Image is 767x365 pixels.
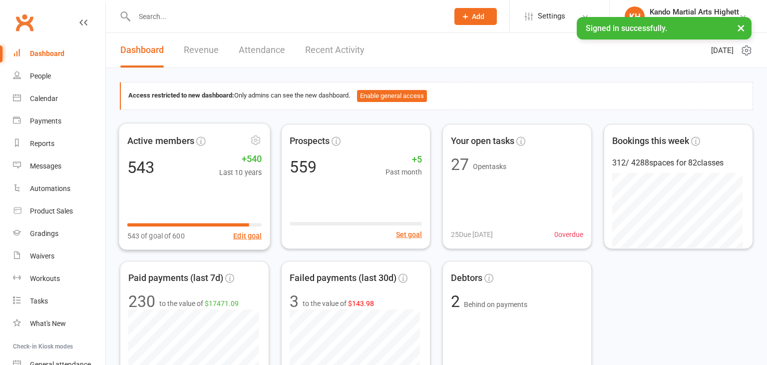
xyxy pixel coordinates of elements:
span: 25 Due [DATE] [451,229,493,240]
div: 27 [451,156,469,172]
div: Reports [30,139,54,147]
span: Past month [385,166,422,177]
div: Tasks [30,297,48,305]
button: Edit goal [233,230,262,241]
a: Gradings [13,222,105,245]
a: Payments [13,110,105,132]
a: Attendance [239,33,285,67]
div: Kando Martial Arts Highett [650,16,739,25]
span: Bookings this week [612,134,689,148]
div: Automations [30,184,70,192]
a: Messages [13,155,105,177]
input: Search... [131,9,441,23]
span: +540 [219,151,262,166]
a: What's New [13,312,105,335]
div: Workouts [30,274,60,282]
button: Add [454,8,497,25]
span: to the value of [303,298,374,309]
span: $143.98 [348,299,374,307]
span: Add [472,12,484,20]
div: People [30,72,51,80]
a: Calendar [13,87,105,110]
strong: Access restricted to new dashboard: [128,91,234,99]
div: 312 / 4288 spaces for 82 classes [612,156,745,169]
div: What's New [30,319,66,327]
span: Open tasks [473,162,506,170]
div: Dashboard [30,49,64,57]
div: 543 [127,158,155,175]
a: Dashboard [120,33,164,67]
a: Waivers [13,245,105,267]
div: Only admins can see the new dashboard. [128,90,745,102]
a: Product Sales [13,200,105,222]
span: $17471.09 [205,299,239,307]
div: 3 [290,293,299,309]
div: Messages [30,162,61,170]
span: Behind on payments [464,300,527,308]
button: Set goal [396,229,422,240]
span: +5 [385,152,422,167]
div: KH [625,6,645,26]
div: Calendar [30,94,58,102]
span: Your open tasks [451,134,514,148]
a: Dashboard [13,42,105,65]
span: to the value of [159,298,239,309]
a: Workouts [13,267,105,290]
a: Tasks [13,290,105,312]
span: Last 10 years [219,166,262,178]
span: 0 overdue [554,229,583,240]
span: Active members [127,133,194,147]
span: [DATE] [711,44,734,56]
button: Enable general access [357,90,427,102]
button: × [732,17,750,38]
div: Kando Martial Arts Highett [650,7,739,16]
span: Signed in successfully. [586,23,667,33]
span: 543 of goal of 600 [127,230,185,241]
span: Debtors [451,271,482,285]
div: Gradings [30,229,58,237]
span: 2 [451,292,464,311]
span: Settings [538,5,565,27]
a: Reports [13,132,105,155]
a: Revenue [184,33,219,67]
a: Automations [13,177,105,200]
a: People [13,65,105,87]
div: Payments [30,117,61,125]
span: Failed payments (last 30d) [290,271,396,285]
div: Product Sales [30,207,73,215]
div: 559 [290,159,317,175]
a: Recent Activity [305,33,365,67]
div: 230 [128,293,155,309]
span: Paid payments (last 7d) [128,271,223,285]
span: Prospects [290,134,330,148]
div: Waivers [30,252,54,260]
a: Clubworx [12,10,37,35]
